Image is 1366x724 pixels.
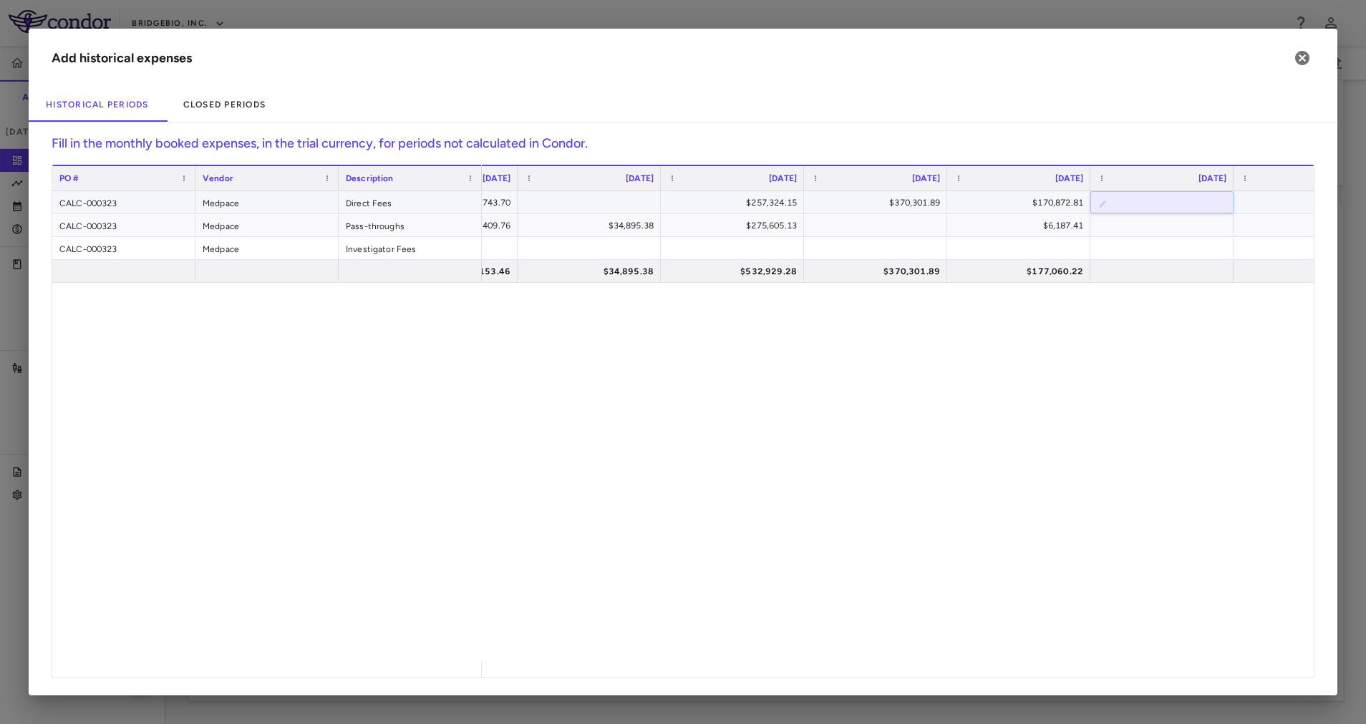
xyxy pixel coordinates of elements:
div: $257,324.15 [674,191,797,214]
span: [DATE] [483,173,510,183]
span: Vendor [203,173,233,183]
div: Investigator Fees [339,237,482,259]
div: CALC-000323 [52,237,195,259]
div: $532,929.28 [674,260,797,283]
span: Description [346,173,394,183]
div: $370,301.89 [817,260,940,283]
span: PO # [59,173,79,183]
span: [DATE] [1198,173,1226,183]
div: Medpace [195,237,339,259]
button: Closed Periods [166,87,284,122]
button: Historical Periods [29,87,166,122]
div: Pass-throughs [339,214,482,236]
div: Add historical expenses [52,49,192,68]
div: CALC-000323 [52,191,195,213]
h6: Fill in the monthly booked expenses, in the trial currency, for periods not calculated in Condor. [52,134,1314,165]
div: $6,187.41 [960,214,1083,237]
div: $177,060.22 [960,260,1083,283]
span: [DATE] [912,173,940,183]
div: $370,301.89 [817,191,940,214]
div: $34,895.38 [531,214,654,237]
div: CALC-000323 [52,214,195,236]
span: [DATE] [1055,173,1083,183]
span: [DATE] [626,173,654,183]
div: $34,895.38 [531,260,654,283]
div: Medpace [195,191,339,213]
div: Medpace [195,214,339,236]
span: [DATE] [769,173,797,183]
div: $275,605.13 [674,214,797,237]
div: $170,872.81 [960,191,1083,214]
div: Direct Fees [339,191,482,213]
